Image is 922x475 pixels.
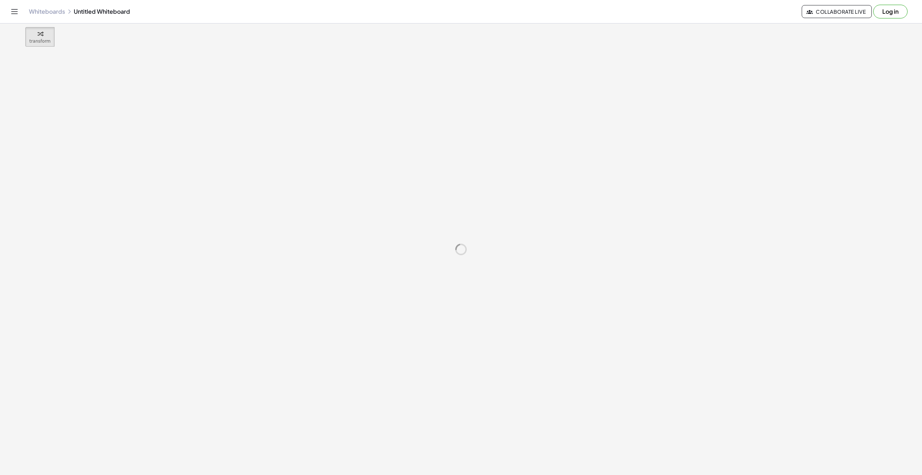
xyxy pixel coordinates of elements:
[802,5,872,18] button: Collaborate Live
[808,8,866,15] span: Collaborate Live
[29,8,65,15] a: Whiteboards
[873,5,908,18] button: Log in
[9,6,20,17] button: Toggle navigation
[25,27,55,47] button: transform
[29,39,51,44] span: transform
